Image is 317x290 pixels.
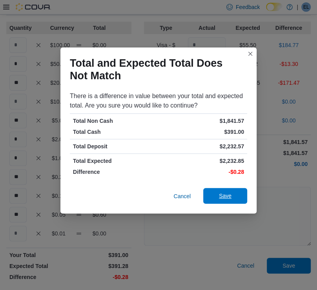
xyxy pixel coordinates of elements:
[160,117,244,125] p: $1,841.57
[70,57,241,82] h1: Total and Expected Total Does Not Match
[203,188,247,204] button: Save
[160,142,244,150] p: $2,232.57
[73,157,157,165] p: Total Expected
[73,168,157,176] p: Difference
[246,49,255,58] button: Closes this modal window
[173,192,191,200] span: Cancel
[170,188,194,204] button: Cancel
[73,117,157,125] p: Total Non Cash
[219,192,231,200] span: Save
[160,128,244,136] p: $391.00
[160,157,244,165] p: $2,232.85
[160,168,244,176] p: -$0.28
[70,91,247,110] div: There is a difference in value between your total and expected total. Are you sure you would like...
[73,128,157,136] p: Total Cash
[73,142,157,150] p: Total Deposit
